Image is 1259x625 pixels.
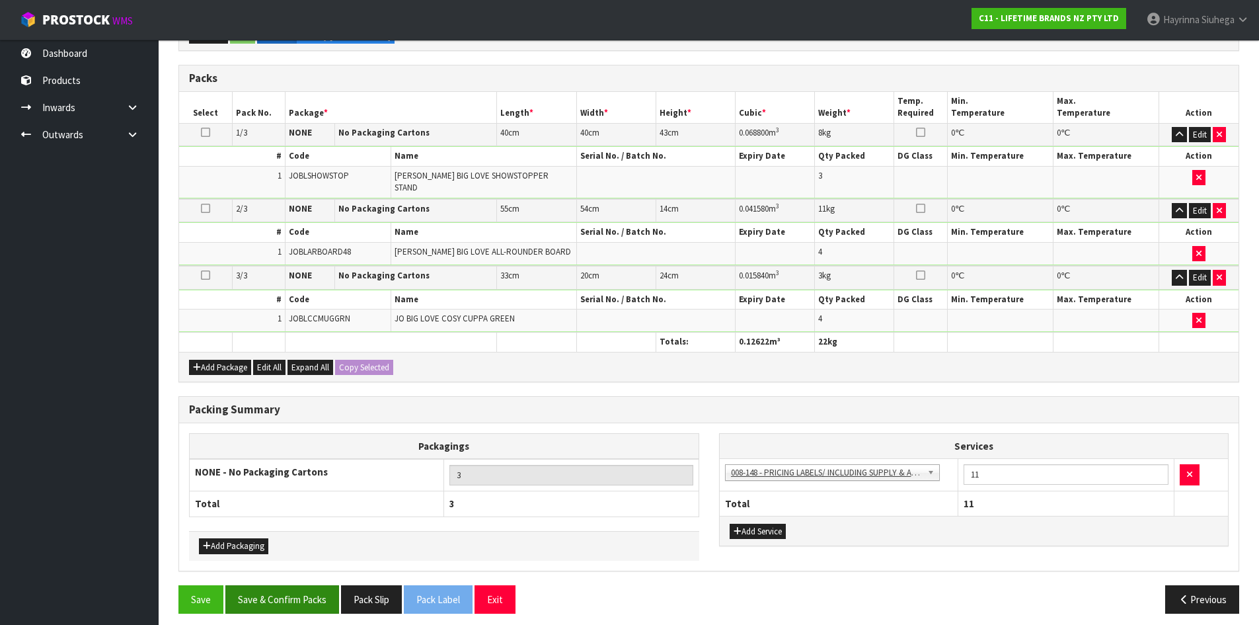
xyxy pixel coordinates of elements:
button: Edit [1189,203,1211,219]
span: 8 [818,127,822,138]
span: 4 [818,246,822,257]
button: Add Packaging [199,538,268,554]
sup: 3 [776,202,779,210]
th: Expiry Date [736,290,815,310]
button: Edit [1189,127,1211,143]
th: Services [720,434,1229,459]
span: 1 [278,170,282,181]
td: ℃ [947,199,1053,222]
strong: C11 - LIFETIME BRANDS NZ PTY LTD [979,13,1119,24]
td: cm [656,266,735,289]
th: Qty Packed [815,147,894,166]
sup: 3 [776,269,779,277]
td: kg [815,266,894,289]
span: 0.041580 [739,203,769,214]
span: 4 [818,313,822,324]
th: Totals: [656,333,735,352]
span: Siuhega [1202,13,1235,26]
th: Weight [815,92,894,123]
span: 33 [500,270,508,281]
th: Code [285,223,391,242]
th: Packagings [190,433,699,459]
th: Pack No. [232,92,285,123]
th: Min. Temperature [947,223,1053,242]
span: JO BIG LOVE COSY CUPPA GREEN [395,313,515,324]
th: Width [576,92,656,123]
th: Total [720,491,958,516]
th: Name [391,290,577,310]
strong: NONE - No Packaging Cartons [195,466,328,478]
img: cube-alt.png [20,11,36,28]
th: # [179,223,285,242]
span: JOBLCCMUGGRN [289,313,350,324]
span: 008-148 - PRICING LABELS/ INCLUDING SUPPLY & APPLY [731,465,923,481]
th: Height [656,92,735,123]
span: 0 [951,203,955,214]
td: m [736,123,815,146]
th: Code [285,290,391,310]
span: 43 [660,127,668,138]
th: Action [1159,147,1239,166]
th: Serial No. / Batch No. [576,290,735,310]
span: 2/3 [236,203,247,214]
th: Min. Temperature [947,290,1053,310]
strong: NONE [289,270,312,281]
th: Action [1159,223,1239,242]
button: Copy Selected [335,360,393,376]
td: m [736,266,815,289]
span: 3/3 [236,270,247,281]
th: Serial No. / Batch No. [576,147,735,166]
span: 0 [951,127,955,138]
th: Max. Temperature [1053,147,1159,166]
th: # [179,147,285,166]
th: Action [1159,290,1239,310]
span: JOBLARBOARD48 [289,246,351,257]
td: cm [497,199,576,222]
small: WMS [112,15,133,27]
th: m³ [736,333,815,352]
span: 0 [1057,127,1061,138]
span: 0.015840 [739,270,769,281]
th: DG Class [894,223,947,242]
th: Code [285,147,391,166]
th: Total [190,491,444,517]
button: Edit All [253,360,286,376]
span: 0.068800 [739,127,769,138]
th: Expiry Date [736,147,815,166]
button: Expand All [287,360,333,376]
td: cm [576,199,656,222]
span: 55 [500,203,508,214]
span: ProStock [42,11,110,28]
td: ℃ [1053,123,1159,146]
td: ℃ [947,266,1053,289]
th: DG Class [894,290,947,310]
span: 24 [660,270,668,281]
button: Exit [475,585,515,614]
th: Select [179,92,232,123]
span: 1/3 [236,127,247,138]
th: Max. Temperature [1053,223,1159,242]
span: 40 [500,127,508,138]
span: JOBLSHOWSTOP [289,170,349,181]
span: 1 [278,313,282,324]
th: Name [391,223,577,242]
span: 11 [818,203,826,214]
th: Temp. Required [894,92,947,123]
td: ℃ [1053,199,1159,222]
span: Hayrinna [1163,13,1200,26]
span: 3 [449,497,455,510]
th: Action [1159,92,1239,123]
th: Name [391,147,577,166]
td: ℃ [947,123,1053,146]
td: kg [815,199,894,222]
span: [PERSON_NAME] BIG LOVE SHOWSTOPPER STAND [395,170,549,193]
th: Max. Temperature [1053,92,1159,123]
td: cm [497,266,576,289]
th: kg [815,333,894,352]
a: C11 - LIFETIME BRANDS NZ PTY LTD [972,8,1126,29]
strong: NONE [289,127,312,138]
th: # [179,290,285,310]
td: cm [656,199,735,222]
td: cm [497,123,576,146]
strong: No Packaging Cartons [338,270,430,281]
